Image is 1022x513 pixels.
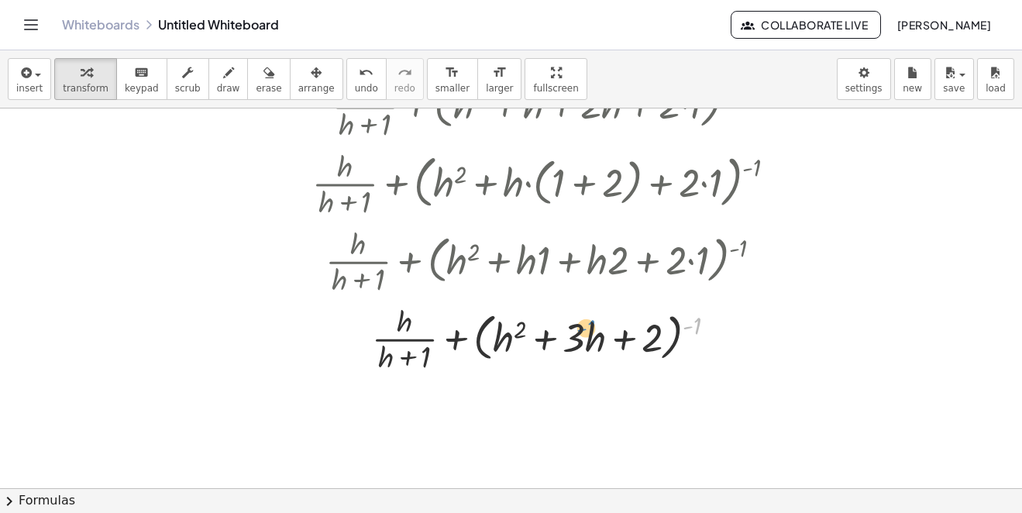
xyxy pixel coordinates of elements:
[744,18,868,32] span: Collaborate Live
[445,64,459,82] i: format_size
[116,58,167,100] button: keyboardkeypad
[346,58,387,100] button: undoundo
[394,83,415,94] span: redo
[435,83,470,94] span: smaller
[208,58,249,100] button: draw
[247,58,290,100] button: erase
[896,18,991,32] span: [PERSON_NAME]
[943,83,965,94] span: save
[19,12,43,37] button: Toggle navigation
[290,58,343,100] button: arrange
[8,58,51,100] button: insert
[427,58,478,100] button: format_sizesmaller
[359,64,373,82] i: undo
[477,58,521,100] button: format_sizelarger
[884,11,1003,39] button: [PERSON_NAME]
[894,58,931,100] button: new
[533,83,578,94] span: fullscreen
[355,83,378,94] span: undo
[934,58,974,100] button: save
[845,83,883,94] span: settings
[298,83,335,94] span: arrange
[903,83,922,94] span: new
[62,17,139,33] a: Whiteboards
[16,83,43,94] span: insert
[492,64,507,82] i: format_size
[175,83,201,94] span: scrub
[134,64,149,82] i: keyboard
[54,58,117,100] button: transform
[977,58,1014,100] button: load
[256,83,281,94] span: erase
[731,11,881,39] button: Collaborate Live
[125,83,159,94] span: keypad
[167,58,209,100] button: scrub
[986,83,1006,94] span: load
[217,83,240,94] span: draw
[386,58,424,100] button: redoredo
[486,83,513,94] span: larger
[397,64,412,82] i: redo
[525,58,587,100] button: fullscreen
[837,58,891,100] button: settings
[63,83,108,94] span: transform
